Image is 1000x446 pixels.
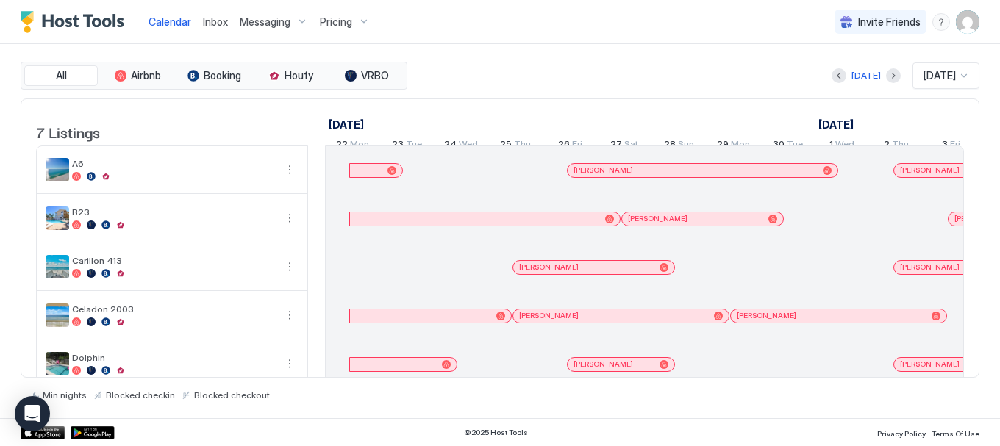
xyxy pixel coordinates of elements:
span: 23 [392,138,404,154]
span: A6 [72,158,275,169]
button: Houfy [254,65,327,86]
span: 2 [884,138,890,154]
button: VRBO [330,65,404,86]
button: All [24,65,98,86]
div: menu [281,306,299,324]
span: Inbox [203,15,228,28]
a: October 3, 2025 [938,135,964,157]
span: 30 [773,138,785,154]
span: 26 [558,138,570,154]
span: Tue [406,138,422,154]
span: 24 [444,138,457,154]
span: Fri [572,138,582,154]
div: listing image [46,206,69,230]
span: [DATE] [924,69,956,82]
button: More options [281,355,299,373]
a: Inbox [203,14,228,29]
span: Airbnb [131,69,161,82]
span: Dolphin [72,352,275,363]
span: [PERSON_NAME] [900,262,960,272]
button: Airbnb [101,65,174,86]
span: Tue [787,138,803,154]
span: All [56,69,67,82]
span: Messaging [240,15,290,29]
span: 25 [500,138,512,154]
div: menu [932,13,950,31]
a: Google Play Store [71,426,115,439]
a: Privacy Policy [877,425,926,440]
span: VRBO [361,69,389,82]
div: menu [281,161,299,179]
a: Calendar [149,14,191,29]
div: menu [281,258,299,276]
span: [PERSON_NAME] [574,359,633,369]
a: September 25, 2025 [496,135,535,157]
a: October 1, 2025 [826,135,858,157]
span: 7 Listings [36,121,100,143]
a: September 28, 2025 [660,135,698,157]
button: More options [281,161,299,179]
span: Min nights [43,389,87,400]
span: Mon [350,138,369,154]
button: Previous month [832,68,846,83]
span: 3 [942,138,948,154]
div: [DATE] [851,69,881,82]
a: September 29, 2025 [713,135,754,157]
div: listing image [46,303,69,327]
span: Celadon 2003 [72,303,275,314]
span: [PERSON_NAME] [519,311,579,320]
a: September 22, 2025 [325,114,368,135]
span: Privacy Policy [877,429,926,438]
span: 29 [717,138,729,154]
span: Terms Of Use [932,429,979,438]
span: 22 [336,138,348,154]
a: September 27, 2025 [607,135,642,157]
span: Houfy [285,69,313,82]
span: 28 [664,138,676,154]
button: Next month [886,68,901,83]
span: Wed [459,138,478,154]
span: Invite Friends [858,15,921,29]
span: Thu [514,138,531,154]
span: Booking [204,69,241,82]
span: Mon [731,138,750,154]
span: Carillon 413 [72,255,275,266]
button: More options [281,209,299,227]
span: 27 [610,138,622,154]
span: Fri [950,138,960,154]
span: [PERSON_NAME] [519,262,579,272]
span: Sat [624,138,638,154]
span: Blocked checkout [194,389,270,400]
div: Open Intercom Messenger [15,396,50,431]
span: Thu [892,138,909,154]
a: Host Tools Logo [21,11,131,33]
span: Calendar [149,15,191,28]
a: September 23, 2025 [388,135,426,157]
a: September 24, 2025 [440,135,482,157]
span: Wed [835,138,854,154]
a: App Store [21,426,65,439]
a: October 2, 2025 [880,135,913,157]
span: 1 [829,138,833,154]
span: [PERSON_NAME] [737,311,796,320]
a: October 1, 2025 [815,114,857,135]
a: Terms Of Use [932,425,979,440]
div: listing image [46,352,69,375]
span: B23 [72,206,275,217]
a: September 30, 2025 [769,135,807,157]
span: [PERSON_NAME] [900,359,960,369]
div: menu [281,355,299,373]
span: [PERSON_NAME] [628,214,687,223]
span: [PERSON_NAME] [574,165,633,175]
div: User profile [956,10,979,34]
span: Blocked checkin [106,389,175,400]
button: [DATE] [849,67,883,84]
div: listing image [46,158,69,181]
div: listing image [46,255,69,278]
button: More options [281,306,299,324]
span: Sun [678,138,694,154]
button: More options [281,258,299,276]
